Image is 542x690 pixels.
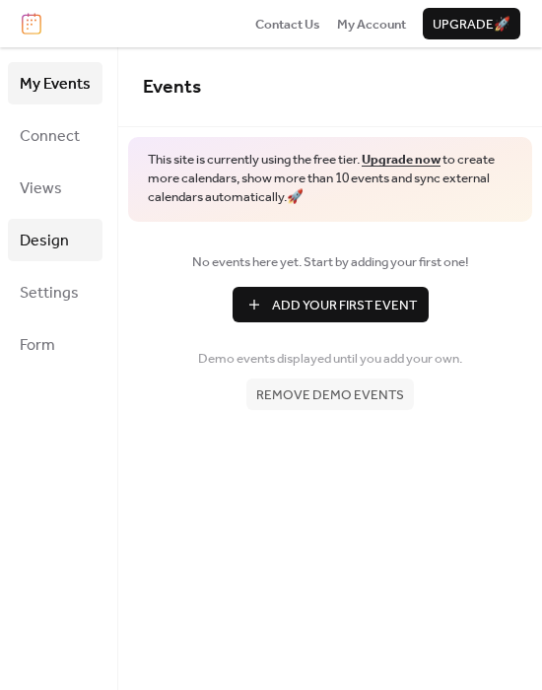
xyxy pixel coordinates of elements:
[255,15,320,34] span: Contact Us
[8,167,102,209] a: Views
[256,385,404,405] span: Remove demo events
[337,14,406,34] a: My Account
[8,114,102,157] a: Connect
[148,151,512,207] span: This site is currently using the free tier. to create more calendars, show more than 10 events an...
[143,287,517,322] a: Add Your First Event
[362,147,440,172] a: Upgrade now
[20,226,69,256] span: Design
[8,219,102,261] a: Design
[20,69,91,100] span: My Events
[143,69,201,105] span: Events
[8,271,102,313] a: Settings
[233,287,429,322] button: Add Your First Event
[8,323,102,366] a: Form
[272,296,417,315] span: Add Your First Event
[337,15,406,34] span: My Account
[246,379,414,410] button: Remove demo events
[198,349,462,369] span: Demo events displayed until you add your own.
[20,278,79,309] span: Settings
[22,13,41,34] img: logo
[423,8,520,39] button: Upgrade🚀
[8,62,102,104] a: My Events
[20,330,55,361] span: Form
[255,14,320,34] a: Contact Us
[143,252,517,272] span: No events here yet. Start by adding your first one!
[20,173,62,204] span: Views
[433,15,510,34] span: Upgrade 🚀
[20,121,80,152] span: Connect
